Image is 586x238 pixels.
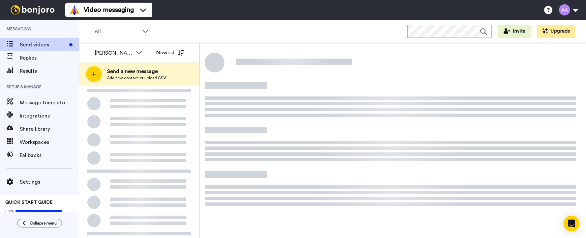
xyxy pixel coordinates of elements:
span: Integrations [20,112,79,120]
span: Send videos [20,41,67,49]
span: Send a new message [107,67,166,75]
span: 80% [5,208,14,214]
span: Message template [20,99,79,107]
button: Upgrade [537,25,575,38]
img: bj-logo-header-white.svg [8,5,57,14]
button: Newest [151,46,189,59]
span: Results [20,67,79,75]
img: vm-color.svg [69,5,80,15]
span: QUICK START GUIDE [5,200,53,205]
span: All [95,28,139,36]
span: Workspaces [20,138,79,146]
span: Collapse menu [30,221,57,226]
span: Video messaging [84,5,134,14]
span: Share library [20,125,79,133]
div: Open Intercom Messenger [564,216,579,231]
button: Invite [498,25,531,38]
div: [PERSON_NAME][GEOGRAPHIC_DATA] [95,49,132,57]
span: Add new contact or upload CSV [107,75,166,81]
span: Fallbacks [20,151,79,159]
button: Collapse menu [17,219,62,227]
span: Replies [20,54,79,62]
span: Settings [20,178,79,186]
